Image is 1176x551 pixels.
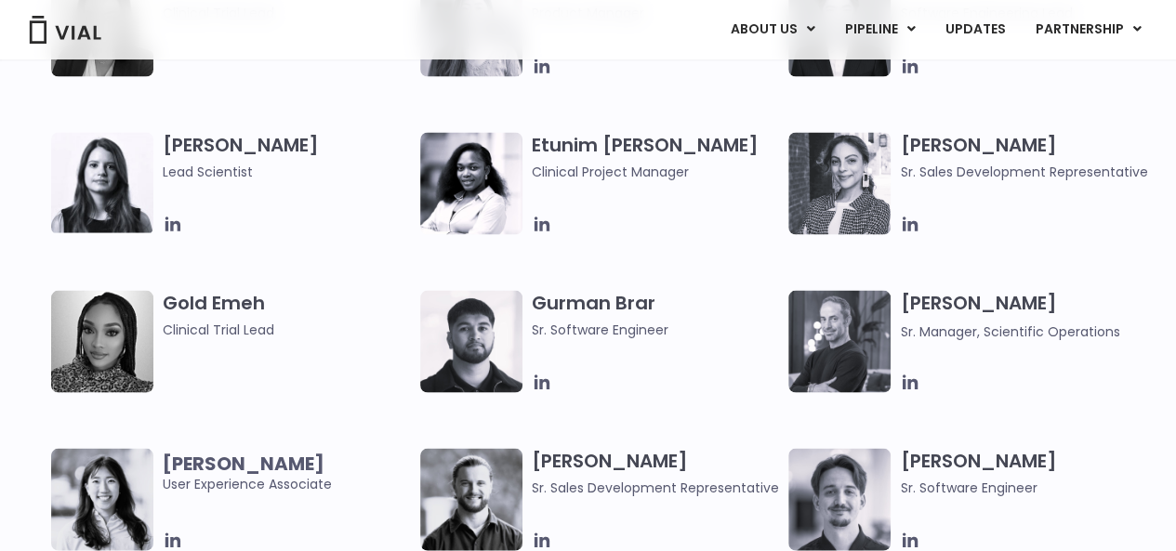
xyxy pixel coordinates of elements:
[900,477,1148,497] span: Sr. Software Engineer
[51,132,153,232] img: Headshot of smiling woman named Elia
[900,290,1148,341] h3: [PERSON_NAME]
[1021,14,1156,46] a: PARTNERSHIPMenu Toggle
[420,448,522,550] img: Image of smiling man named Hugo
[931,14,1020,46] a: UPDATES
[532,448,780,497] h3: [PERSON_NAME]
[163,450,324,476] b: [PERSON_NAME]
[788,290,891,392] img: Headshot of smiling man named Jared
[830,14,930,46] a: PIPELINEMenu Toggle
[532,132,780,181] h3: Etunim [PERSON_NAME]
[532,161,780,181] span: Clinical Project Manager
[163,132,411,181] h3: [PERSON_NAME]
[900,321,1119,340] span: Sr. Manager, Scientific Operations
[788,132,891,234] img: Smiling woman named Gabriella
[532,319,780,339] span: Sr. Software Engineer
[28,16,102,44] img: Vial Logo
[788,448,891,550] img: Fran
[900,448,1148,497] h3: [PERSON_NAME]
[420,290,522,392] img: Headshot of smiling of man named Gurman
[900,132,1148,181] h3: [PERSON_NAME]
[51,290,153,392] img: A woman wearing a leopard print shirt in a black and white photo.
[532,290,780,339] h3: Gurman Brar
[420,132,522,234] img: Image of smiling woman named Etunim
[532,477,780,497] span: Sr. Sales Development Representative
[900,161,1148,181] span: Sr. Sales Development Representative
[716,14,829,46] a: ABOUT USMenu Toggle
[163,319,411,339] span: Clinical Trial Lead
[163,453,411,493] span: User Experience Associate
[163,161,411,181] span: Lead Scientist
[163,290,411,339] h3: Gold Emeh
